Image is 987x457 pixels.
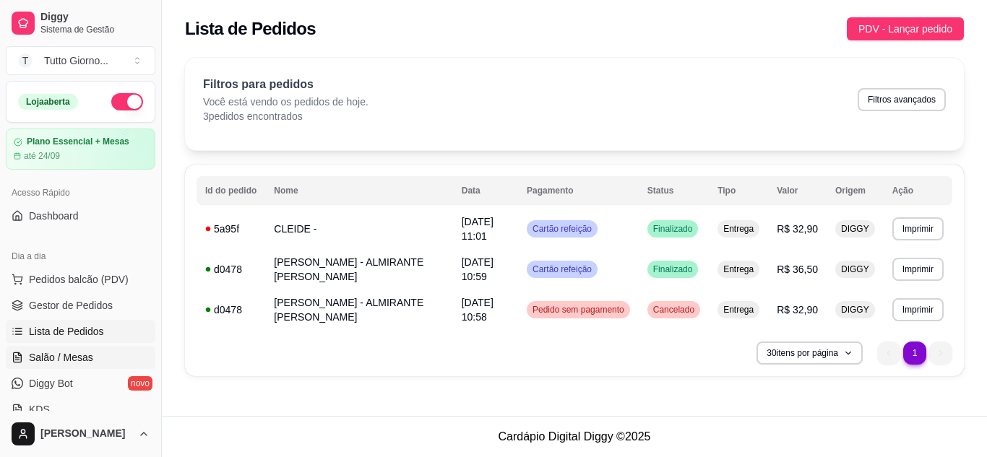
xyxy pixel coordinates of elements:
span: R$ 32,90 [777,304,818,315]
button: 30itens por página [757,341,863,365]
span: [PERSON_NAME] [40,427,132,440]
span: T [18,53,33,68]
th: Id do pedido [197,176,265,205]
span: Gestor de Pedidos [29,298,113,313]
span: Cartão refeição [530,223,595,235]
span: Pedidos balcão (PDV) [29,272,129,287]
th: Data [453,176,518,205]
span: Diggy [40,11,150,24]
span: Dashboard [29,209,79,223]
a: Lista de Pedidos [6,320,155,343]
span: [DATE] 10:59 [462,256,493,282]
span: Diggy Bot [29,376,73,391]
th: Status [639,176,709,205]
div: 5a95f [205,222,257,236]
span: DIGGY [838,304,872,315]
a: Dashboard [6,204,155,227]
span: Entrega [720,264,757,275]
span: Finalizado [650,223,696,235]
li: pagination item 1 active [903,341,926,365]
p: 3 pedidos encontrados [203,109,368,123]
span: Salão / Mesas [29,350,93,365]
span: DIGGY [838,223,872,235]
div: d0478 [205,262,257,277]
button: Filtros avançados [858,88,946,111]
span: Finalizado [650,264,696,275]
span: [DATE] 11:01 [462,216,493,242]
span: R$ 36,50 [777,264,818,275]
button: Imprimir [892,217,944,240]
th: Origem [827,176,884,205]
footer: Cardápio Digital Diggy © 2025 [162,416,987,457]
button: Imprimir [892,258,944,281]
a: DiggySistema de Gestão [6,6,155,40]
p: Você está vendo os pedidos de hoje. [203,95,368,109]
span: R$ 32,90 [777,223,818,235]
span: Pedido sem pagamento [530,304,627,315]
a: Diggy Botnovo [6,372,155,395]
nav: pagination navigation [870,334,960,372]
span: Entrega [720,223,757,235]
p: Filtros para pedidos [203,76,368,93]
a: Gestor de Pedidos [6,294,155,317]
td: CLEIDE - [265,209,452,249]
span: Sistema de Gestão [40,24,150,35]
a: Plano Essencial + Mesasaté 24/09 [6,129,155,170]
th: Nome [265,176,452,205]
span: KDS [29,402,50,417]
span: Cartão refeição [530,264,595,275]
div: Tutto Giorno ... [44,53,108,68]
a: Salão / Mesas [6,346,155,369]
th: Pagamento [518,176,639,205]
button: PDV - Lançar pedido [847,17,964,40]
span: Cancelado [650,304,697,315]
button: Imprimir [892,298,944,321]
th: Valor [768,176,827,205]
button: Select a team [6,46,155,75]
button: Alterar Status [111,93,143,110]
div: d0478 [205,303,257,317]
article: Plano Essencial + Mesas [27,136,129,147]
h2: Lista de Pedidos [185,17,316,40]
span: DIGGY [838,264,872,275]
article: até 24/09 [24,150,60,162]
span: Lista de Pedidos [29,324,104,339]
span: Entrega [720,304,757,315]
td: [PERSON_NAME] - ALMIRANTE [PERSON_NAME] [265,249,452,290]
span: PDV - Lançar pedido [858,21,952,37]
div: Loja aberta [18,94,78,110]
button: [PERSON_NAME] [6,417,155,451]
th: Tipo [709,176,768,205]
a: KDS [6,398,155,421]
span: [DATE] 10:58 [462,297,493,323]
div: Acesso Rápido [6,181,155,204]
div: Dia a dia [6,245,155,268]
th: Ação [884,176,952,205]
td: [PERSON_NAME] - ALMIRANTE [PERSON_NAME] [265,290,452,330]
button: Pedidos balcão (PDV) [6,268,155,291]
